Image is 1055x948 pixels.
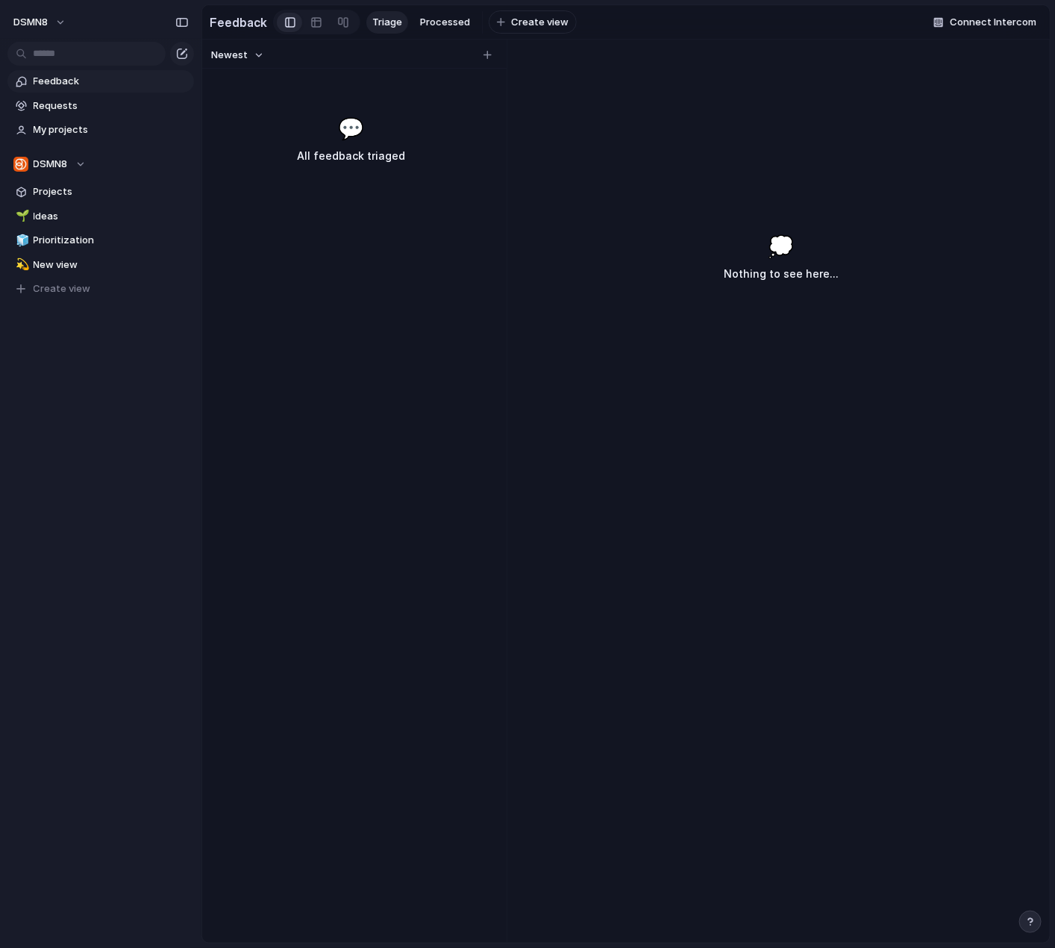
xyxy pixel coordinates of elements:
[489,10,577,34] button: Create view
[414,11,476,34] a: Processed
[339,113,365,144] span: 💬
[34,258,189,272] span: New view
[13,233,28,248] button: 🧊
[209,46,266,65] button: Newest
[34,184,189,199] span: Projects
[34,122,189,137] span: My projects
[34,157,68,172] span: DSMN8
[511,15,569,30] span: Create view
[7,254,194,276] a: 💫New view
[7,70,194,93] a: Feedback
[13,258,28,272] button: 💫
[34,74,189,89] span: Feedback
[7,10,74,34] button: DSMN8
[16,208,26,225] div: 🌱
[7,95,194,117] a: Requests
[34,233,189,248] span: Prioritization
[13,15,48,30] span: DSMN8
[16,256,26,273] div: 💫
[16,232,26,249] div: 🧊
[7,205,194,228] a: 🌱Ideas
[34,99,189,113] span: Requests
[13,209,28,224] button: 🌱
[237,147,466,165] h3: All feedback triaged
[7,278,194,300] button: Create view
[7,181,194,203] a: Projects
[211,48,248,63] span: Newest
[7,153,194,175] button: DSMN8
[34,281,91,296] span: Create view
[724,265,839,283] h3: Nothing to see here...
[210,13,267,31] h2: Feedback
[950,15,1036,30] span: Connect Intercom
[372,15,402,30] span: Triage
[420,15,470,30] span: Processed
[768,231,795,262] span: 💭
[927,11,1042,34] button: Connect Intercom
[7,119,194,141] a: My projects
[34,209,189,224] span: Ideas
[366,11,408,34] a: Triage
[7,229,194,252] a: 🧊Prioritization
